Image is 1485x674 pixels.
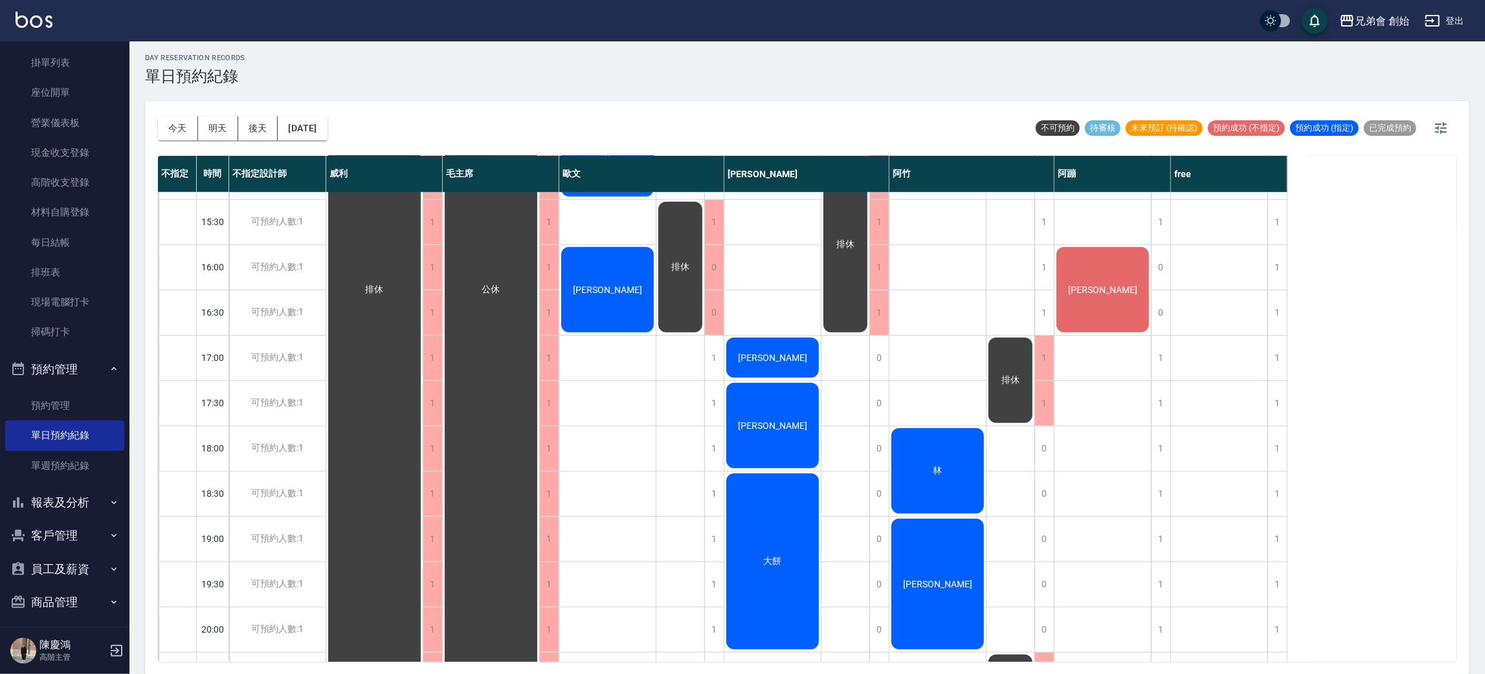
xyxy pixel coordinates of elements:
div: 1 [539,200,559,245]
div: 可預約人數:1 [229,381,326,426]
button: 商品管理 [5,585,124,619]
span: [PERSON_NAME] [900,579,975,589]
div: 16:00 [197,245,229,290]
div: 1 [1151,562,1170,607]
div: 0 [869,381,889,426]
div: 1 [539,336,559,380]
div: 1 [1267,426,1287,471]
a: 預約管理 [5,391,124,420]
div: 可預約人數:1 [229,245,326,290]
span: 未來預訂 (待確認) [1126,122,1203,134]
a: 單日預約紀錄 [5,420,124,450]
div: 1 [1267,517,1287,561]
div: 1 [1034,245,1054,290]
a: 掛單列表 [5,48,124,78]
div: 1 [1151,472,1170,516]
div: 1 [423,517,442,561]
div: 1 [423,336,442,380]
div: 1 [539,245,559,290]
div: 1 [423,562,442,607]
div: 1 [1267,381,1287,426]
div: 可預約人數:1 [229,336,326,380]
div: 1 [1151,381,1170,426]
span: 排休 [999,375,1022,386]
div: 1 [539,290,559,335]
a: 營業儀表板 [5,108,124,138]
div: 17:30 [197,380,229,426]
div: 0 [704,290,724,335]
div: 1 [1267,472,1287,516]
div: 16:30 [197,290,229,335]
div: 19:30 [197,561,229,607]
button: [DATE] [278,116,327,140]
div: 1 [704,472,724,516]
div: 1 [869,200,889,245]
div: 1 [539,472,559,516]
div: 1 [1267,336,1287,380]
div: 0 [1034,472,1054,516]
div: 時間 [197,156,229,192]
a: 高階收支登錄 [5,168,124,197]
div: 0 [869,607,889,652]
div: 1 [869,290,889,335]
span: [PERSON_NAME] [735,420,810,431]
div: 1 [1267,245,1287,290]
span: 待審核 [1085,122,1121,134]
a: 每日結帳 [5,228,124,257]
div: 0 [1034,562,1054,607]
span: 排休 [834,239,857,250]
button: 明天 [198,116,238,140]
div: 1 [423,607,442,652]
div: 可預約人數:1 [229,290,326,335]
div: 1 [1267,562,1287,607]
span: 林 [931,465,945,477]
span: 已完成預約 [1364,122,1416,134]
div: 可預約人數:1 [229,472,326,516]
div: 威利 [326,156,443,192]
div: 18:30 [197,471,229,516]
a: 單週預約紀錄 [5,451,124,481]
button: 兄弟會 創始 [1334,8,1414,34]
p: 高階主管 [39,651,106,663]
div: 1 [423,381,442,426]
div: 1 [1151,336,1170,380]
div: 0 [1034,517,1054,561]
div: 1 [1267,607,1287,652]
span: 排休 [363,284,386,296]
div: 1 [704,607,724,652]
div: 可預約人數:1 [229,607,326,652]
a: 掃碼打卡 [5,317,124,347]
div: 兄弟會 創始 [1355,13,1409,29]
div: 1 [423,245,442,290]
div: 1 [423,472,442,516]
div: 可預約人數:1 [229,562,326,607]
div: 可預約人數:1 [229,426,326,471]
div: 不指定設計師 [229,156,326,192]
div: 毛主席 [443,156,559,192]
div: 0 [869,472,889,516]
div: 1 [704,200,724,245]
span: 預約成功 (不指定) [1208,122,1285,134]
div: 1 [1034,336,1054,380]
button: 行銷工具 [5,619,124,653]
div: 歐文 [559,156,724,192]
div: 0 [1151,290,1170,335]
div: 阿竹 [889,156,1055,192]
h5: 陳慶鴻 [39,638,106,651]
div: 15:30 [197,199,229,245]
button: 員工及薪資 [5,552,124,586]
img: Person [10,638,36,664]
div: 20:00 [197,607,229,652]
div: 阿蹦 [1055,156,1171,192]
div: free [1171,156,1288,192]
div: 1 [539,607,559,652]
span: [PERSON_NAME] [1066,285,1140,295]
div: 0 [869,336,889,380]
span: 不可預約 [1036,122,1080,134]
span: 預約成功 (指定) [1290,122,1359,134]
div: 可預約人數:1 [229,200,326,245]
div: 1 [539,517,559,561]
div: 1 [1151,200,1170,245]
div: 1 [704,562,724,607]
button: 後天 [238,116,278,140]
